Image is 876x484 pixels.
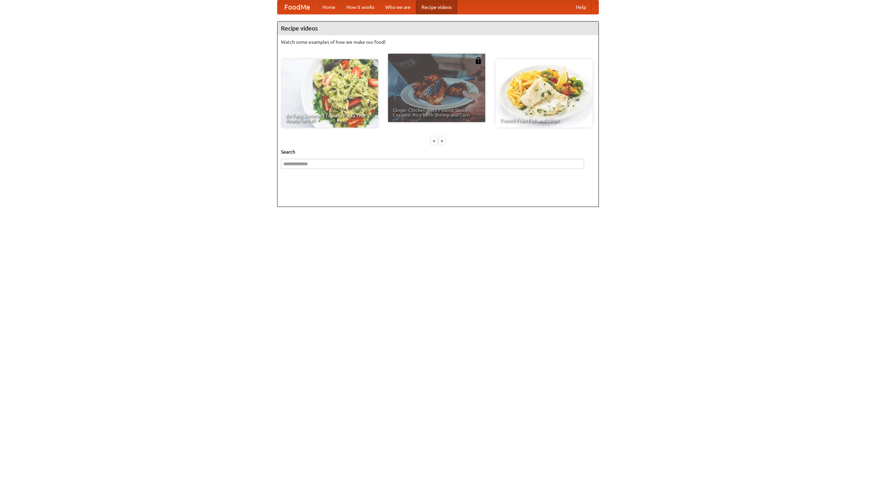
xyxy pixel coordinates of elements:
[431,136,437,145] div: «
[495,59,593,128] a: French Fries Fish and Chips
[416,0,457,14] a: Recipe videos
[286,113,373,123] span: An Easy, Summery Tomato Pasta That's Ready for Fall
[281,59,378,128] a: An Easy, Summery Tomato Pasta That's Ready for Fall
[500,118,588,123] span: French Fries Fish and Chips
[278,22,598,35] h4: Recipe videos
[439,136,445,145] div: »
[380,0,416,14] a: Who we are
[281,39,595,45] p: Watch some examples of how we make our food!
[281,148,595,155] h5: Search
[317,0,341,14] a: Home
[278,0,317,14] a: FoodMe
[341,0,380,14] a: How it works
[570,0,592,14] a: Help
[475,57,482,64] img: 483408.png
